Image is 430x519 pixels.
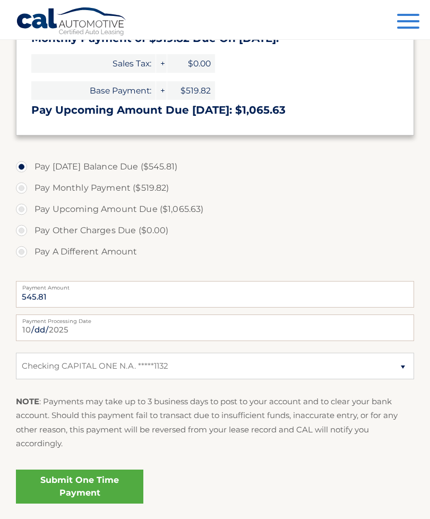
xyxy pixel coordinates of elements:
input: Payment Amount [16,281,414,308]
label: Pay A Different Amount [16,241,414,262]
input: Payment Date [16,314,414,341]
span: + [156,54,167,73]
button: Menu [397,14,419,31]
label: Pay Other Charges Due ($0.00) [16,220,414,241]
span: Base Payment: [31,81,156,100]
label: Pay [DATE] Balance Due ($545.81) [16,156,414,177]
span: $0.00 [167,54,215,73]
label: Payment Amount [16,281,414,290]
span: Sales Tax: [31,54,156,73]
label: Payment Processing Date [16,314,414,323]
a: Cal Automotive [16,7,127,38]
p: : Payments may take up to 3 business days to post to your account and to clear your bank account.... [16,395,414,450]
span: $519.82 [167,81,215,100]
a: Submit One Time Payment [16,470,143,504]
label: Pay Upcoming Amount Due ($1,065.63) [16,199,414,220]
strong: NOTE [16,396,39,406]
h3: Pay Upcoming Amount Due [DATE]: $1,065.63 [31,104,399,117]
span: + [156,81,167,100]
label: Pay Monthly Payment ($519.82) [16,177,414,199]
